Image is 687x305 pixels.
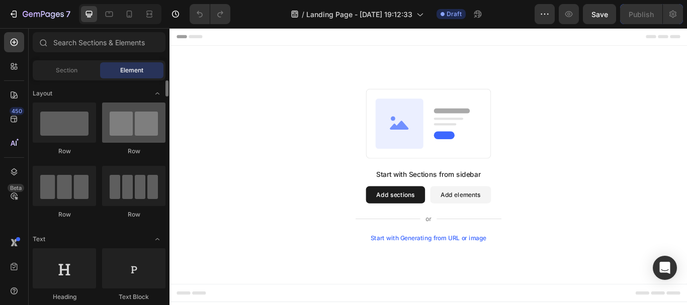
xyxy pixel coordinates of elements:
span: Landing Page - [DATE] 19:12:33 [306,9,412,20]
span: Section [56,66,77,75]
button: Add sections [229,184,298,205]
div: Row [102,147,165,156]
div: Open Intercom Messenger [653,256,677,280]
button: Save [583,4,616,24]
button: Add elements [304,184,375,205]
span: Draft [447,10,462,19]
iframe: Design area [169,28,687,305]
button: Publish [620,4,662,24]
div: Row [33,210,96,219]
span: Element [120,66,143,75]
span: Text [33,235,45,244]
div: Row [33,147,96,156]
span: Save [591,10,608,19]
span: Toggle open [149,231,165,247]
div: Row [102,210,165,219]
input: Search Sections & Elements [33,32,165,52]
div: Publish [629,9,654,20]
div: Heading [33,292,96,301]
div: Start with Generating from URL or image [234,241,370,249]
p: 7 [66,8,70,20]
div: Start with Sections from sidebar [241,164,363,176]
span: Toggle open [149,85,165,101]
div: Undo/Redo [190,4,230,24]
div: 450 [10,107,24,115]
span: / [302,9,304,20]
span: Layout [33,89,52,98]
div: Beta [8,184,24,192]
div: Text Block [102,292,165,301]
button: 7 [4,4,75,24]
